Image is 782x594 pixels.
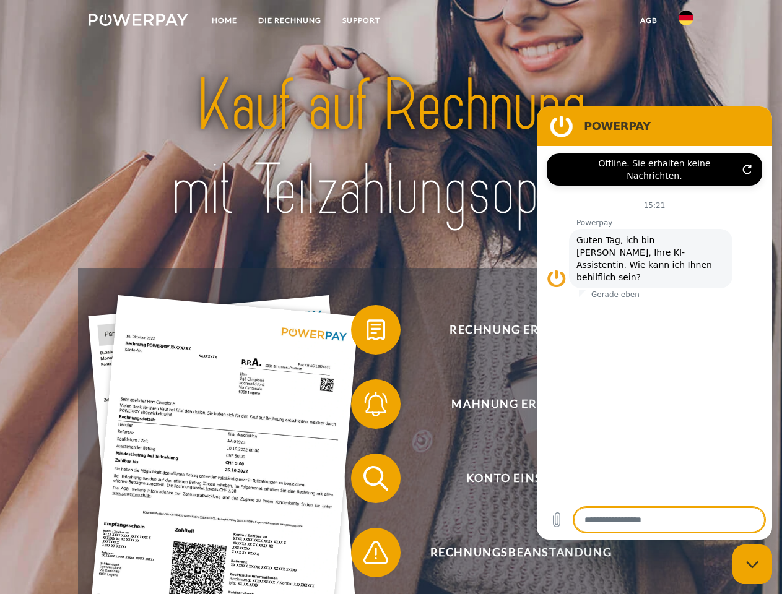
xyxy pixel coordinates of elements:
[360,314,391,345] img: qb_bill.svg
[537,106,772,540] iframe: Messaging-Fenster
[369,528,672,577] span: Rechnungsbeanstandung
[369,379,672,429] span: Mahnung erhalten?
[351,305,673,355] button: Rechnung erhalten?
[351,454,673,503] button: Konto einsehen
[351,528,673,577] button: Rechnungsbeanstandung
[360,537,391,568] img: qb_warning.svg
[369,305,672,355] span: Rechnung erhalten?
[679,11,693,25] img: de
[332,9,391,32] a: SUPPORT
[630,9,668,32] a: agb
[351,379,673,429] button: Mahnung erhalten?
[248,9,332,32] a: DIE RECHNUNG
[369,454,672,503] span: Konto einsehen
[89,14,188,26] img: logo-powerpay-white.svg
[360,389,391,420] img: qb_bell.svg
[118,59,664,237] img: title-powerpay_de.svg
[201,9,248,32] a: Home
[732,544,772,584] iframe: Schaltfläche zum Öffnen des Messaging-Fensters; Konversation läuft
[360,463,391,494] img: qb_search.svg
